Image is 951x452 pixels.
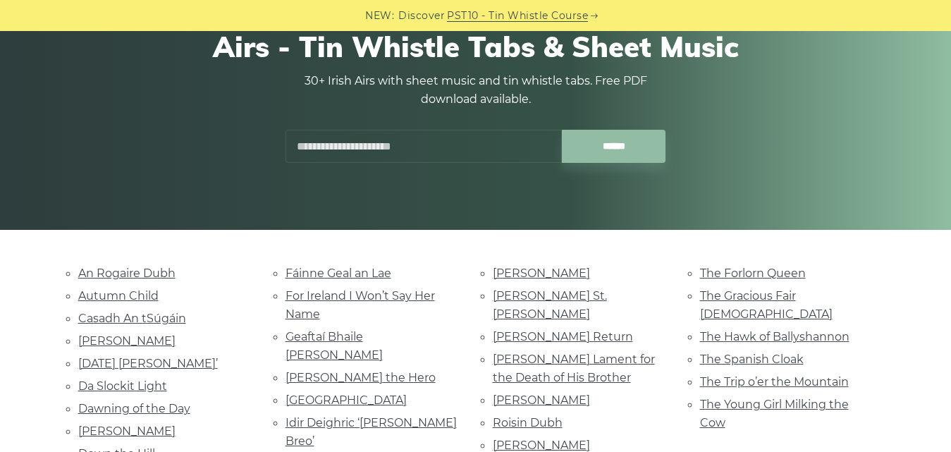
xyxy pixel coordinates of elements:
a: The Gracious Fair [DEMOGRAPHIC_DATA] [700,289,833,321]
a: [DATE] [PERSON_NAME]’ [78,357,218,370]
a: [PERSON_NAME] [78,424,176,438]
a: An Rogaire Dubh [78,267,176,280]
a: [PERSON_NAME] [493,267,590,280]
a: [PERSON_NAME] [493,439,590,452]
a: [PERSON_NAME] Lament for the Death of His Brother [493,353,655,384]
span: NEW: [365,8,394,24]
h1: Airs - Tin Whistle Tabs & Sheet Music [78,30,873,63]
p: 30+ Irish Airs with sheet music and tin whistle tabs. Free PDF download available. [286,72,666,109]
a: The Spanish Cloak [700,353,804,366]
a: Autumn Child [78,289,159,303]
a: [GEOGRAPHIC_DATA] [286,393,407,407]
a: For Ireland I Won’t Say Her Name [286,289,435,321]
a: PST10 - Tin Whistle Course [447,8,588,24]
a: The Forlorn Queen [700,267,806,280]
a: Geaftaí Bhaile [PERSON_NAME] [286,330,383,362]
a: Idir Deighric ‘[PERSON_NAME] Breo’ [286,416,457,448]
a: Casadh An tSúgáin [78,312,186,325]
a: [PERSON_NAME] [493,393,590,407]
a: [PERSON_NAME] Return [493,330,633,343]
a: Fáinne Geal an Lae [286,267,391,280]
a: The Young Girl Milking the Cow [700,398,849,429]
a: [PERSON_NAME] the Hero [286,371,436,384]
a: Da Slockit Light [78,379,167,393]
a: The Trip o’er the Mountain [700,375,849,389]
a: [PERSON_NAME] St. [PERSON_NAME] [493,289,607,321]
span: Discover [398,8,445,24]
a: The Hawk of Ballyshannon [700,330,849,343]
a: Roisin Dubh [493,416,563,429]
a: [PERSON_NAME] [78,334,176,348]
a: Dawning of the Day [78,402,190,415]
